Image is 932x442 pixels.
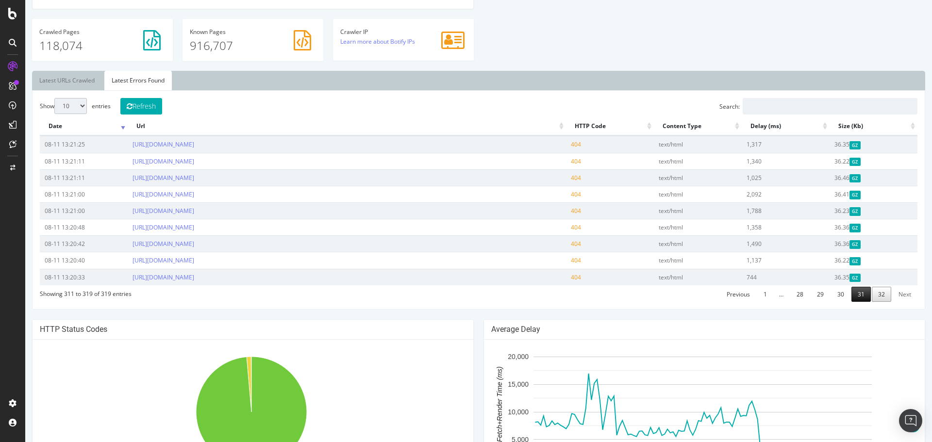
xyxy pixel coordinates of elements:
[716,235,804,252] td: 1,490
[716,186,804,202] td: 2,092
[165,37,291,54] p: 916,707
[804,169,892,186] td: 36.46
[15,219,102,235] td: 08-11 13:20:48
[804,117,892,136] th: Size (Kb): activate to sort column ascending
[483,353,503,360] text: 20,000
[824,191,835,199] span: Gzipped Content
[165,29,291,35] h4: Pages Known
[716,169,804,186] td: 1,025
[107,174,169,182] a: [URL][DOMAIN_NAME]
[716,202,804,219] td: 1,788
[824,207,835,215] span: Gzipped Content
[14,37,140,54] p: 118,074
[629,219,716,235] td: text/html
[629,117,716,136] th: Content Type: activate to sort column ascending
[804,136,892,152] td: 36.35
[546,256,556,264] span: 404
[15,153,102,169] td: 08-11 13:21:11
[804,252,892,268] td: 36.22
[732,287,748,302] a: 1
[824,174,835,182] span: Gzipped Content
[107,157,169,165] a: [URL][DOMAIN_NAME]
[824,158,835,166] span: Gzipped Content
[546,140,556,148] span: 404
[804,235,892,252] td: 36.36
[899,409,922,432] div: Open Intercom Messenger
[107,223,169,231] a: [URL][DOMAIN_NAME]
[716,219,804,235] td: 1,358
[824,257,835,265] span: Gzipped Content
[546,174,556,182] span: 404
[765,287,784,302] a: 28
[806,287,825,302] a: 30
[629,186,716,202] td: text/html
[79,71,147,90] a: Latest Errors Found
[629,235,716,252] td: text/html
[14,29,140,35] h4: Pages Crawled
[546,207,556,215] span: 404
[694,98,892,115] label: Search:
[847,287,866,302] a: 32
[629,269,716,285] td: text/html
[804,219,892,235] td: 36.36
[695,287,731,302] a: Previous
[804,202,892,219] td: 36.23
[629,169,716,186] td: text/html
[546,157,556,165] span: 404
[716,117,804,136] th: Delay (ms): activate to sort column ascending
[804,186,892,202] td: 36.41
[15,269,102,285] td: 08-11 13:20:33
[867,287,892,302] a: Next
[29,98,62,114] select: Showentries
[629,153,716,169] td: text/html
[546,223,556,231] span: 404
[716,153,804,169] td: 1,340
[785,287,805,302] a: 29
[483,380,503,388] text: 15,000
[15,136,102,152] td: 08-11 13:21:25
[15,285,106,298] div: Showing 311 to 319 of 319 entries
[716,136,804,152] td: 1,317
[546,240,556,248] span: 404
[15,98,85,114] label: Show entries
[15,169,102,186] td: 08-11 13:21:11
[102,117,540,136] th: Url: activate to sort column ascending
[716,269,804,285] td: 744
[315,29,441,35] h4: Crawler IP
[717,98,892,115] input: Search:
[107,273,169,281] a: [URL][DOMAIN_NAME]
[716,252,804,268] td: 1,137
[824,240,835,248] span: Gzipped Content
[315,37,390,46] a: Learn more about Botify IPs
[107,140,169,148] a: [URL][DOMAIN_NAME]
[107,240,169,248] a: [URL][DOMAIN_NAME]
[804,269,892,285] td: 36.35
[107,256,169,264] a: [URL][DOMAIN_NAME]
[824,141,835,149] span: Gzipped Content
[748,290,764,298] span: …
[95,98,137,115] button: Refresh
[541,117,629,136] th: HTTP Code: activate to sort column ascending
[15,117,102,136] th: Date: activate to sort column ascending
[15,202,102,219] td: 08-11 13:21:00
[629,252,716,268] td: text/html
[15,186,102,202] td: 08-11 13:21:00
[826,287,846,302] a: 31
[629,136,716,152] td: text/html
[546,273,556,281] span: 404
[546,190,556,198] span: 404
[107,190,169,198] a: [URL][DOMAIN_NAME]
[15,325,441,334] h4: HTTP Status Codes
[824,224,835,232] span: Gzipped Content
[15,252,102,268] td: 08-11 13:20:40
[629,202,716,219] td: text/html
[15,235,102,252] td: 08-11 13:20:42
[483,408,503,416] text: 10,000
[466,325,892,334] h4: Average Delay
[107,207,169,215] a: [URL][DOMAIN_NAME]
[7,71,77,90] a: Latest URLs Crawled
[824,274,835,282] span: Gzipped Content
[804,153,892,169] td: 36.22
